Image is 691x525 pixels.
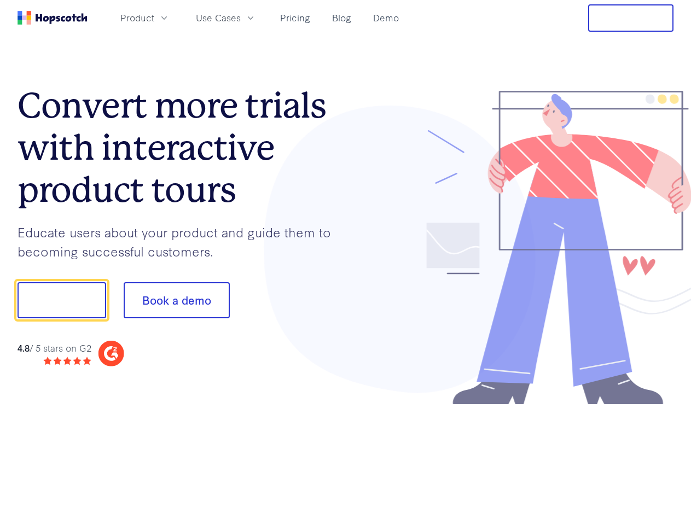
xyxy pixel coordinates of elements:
[369,9,403,27] a: Demo
[18,282,106,318] button: Show me!
[120,11,154,25] span: Product
[114,9,176,27] button: Product
[18,11,88,25] a: Home
[196,11,241,25] span: Use Cases
[18,341,30,354] strong: 4.8
[18,223,346,260] p: Educate users about your product and guide them to becoming successful customers.
[328,9,356,27] a: Blog
[276,9,315,27] a: Pricing
[588,4,673,32] button: Free Trial
[124,282,230,318] button: Book a demo
[18,85,346,211] h1: Convert more trials with interactive product tours
[189,9,263,27] button: Use Cases
[18,341,91,355] div: / 5 stars on G2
